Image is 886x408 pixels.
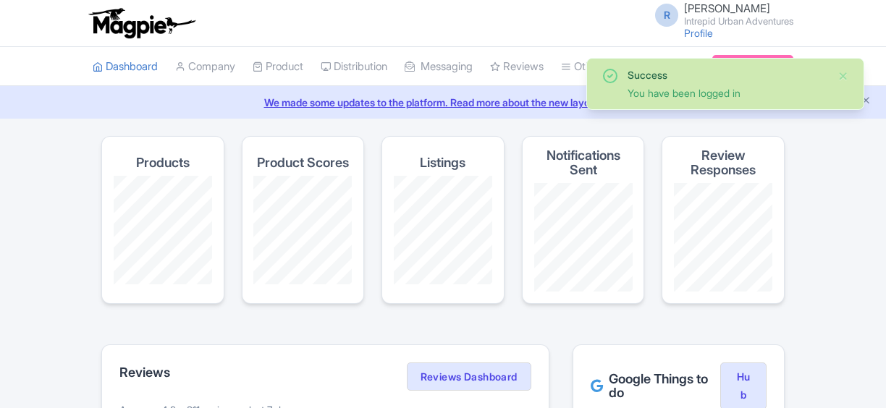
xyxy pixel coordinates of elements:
div: You have been logged in [628,85,826,101]
a: Product [253,47,303,87]
h4: Review Responses [674,148,772,177]
a: We made some updates to the platform. Read more about the new layout [9,95,877,110]
h2: Google Things to do [591,372,720,401]
small: Intrepid Urban Adventures [684,17,793,26]
a: Distribution [321,47,387,87]
a: Other [561,47,601,87]
button: Close announcement [861,93,872,110]
h4: Notifications Sent [534,148,633,177]
a: Dashboard [93,47,158,87]
a: R [PERSON_NAME] Intrepid Urban Adventures [646,3,793,26]
div: Success [628,67,826,82]
a: Subscription [712,55,793,77]
h4: Products [136,156,190,170]
span: R [655,4,678,27]
a: Reviews [490,47,544,87]
h4: Listings [420,156,465,170]
h4: Product Scores [257,156,349,170]
a: Profile [684,27,713,39]
span: [PERSON_NAME] [684,1,770,15]
a: Company [175,47,235,87]
h2: Reviews [119,365,170,380]
button: Close [838,67,849,85]
img: logo-ab69f6fb50320c5b225c76a69d11143b.png [85,7,198,39]
a: Messaging [405,47,473,87]
a: Reviews Dashboard [407,362,531,391]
